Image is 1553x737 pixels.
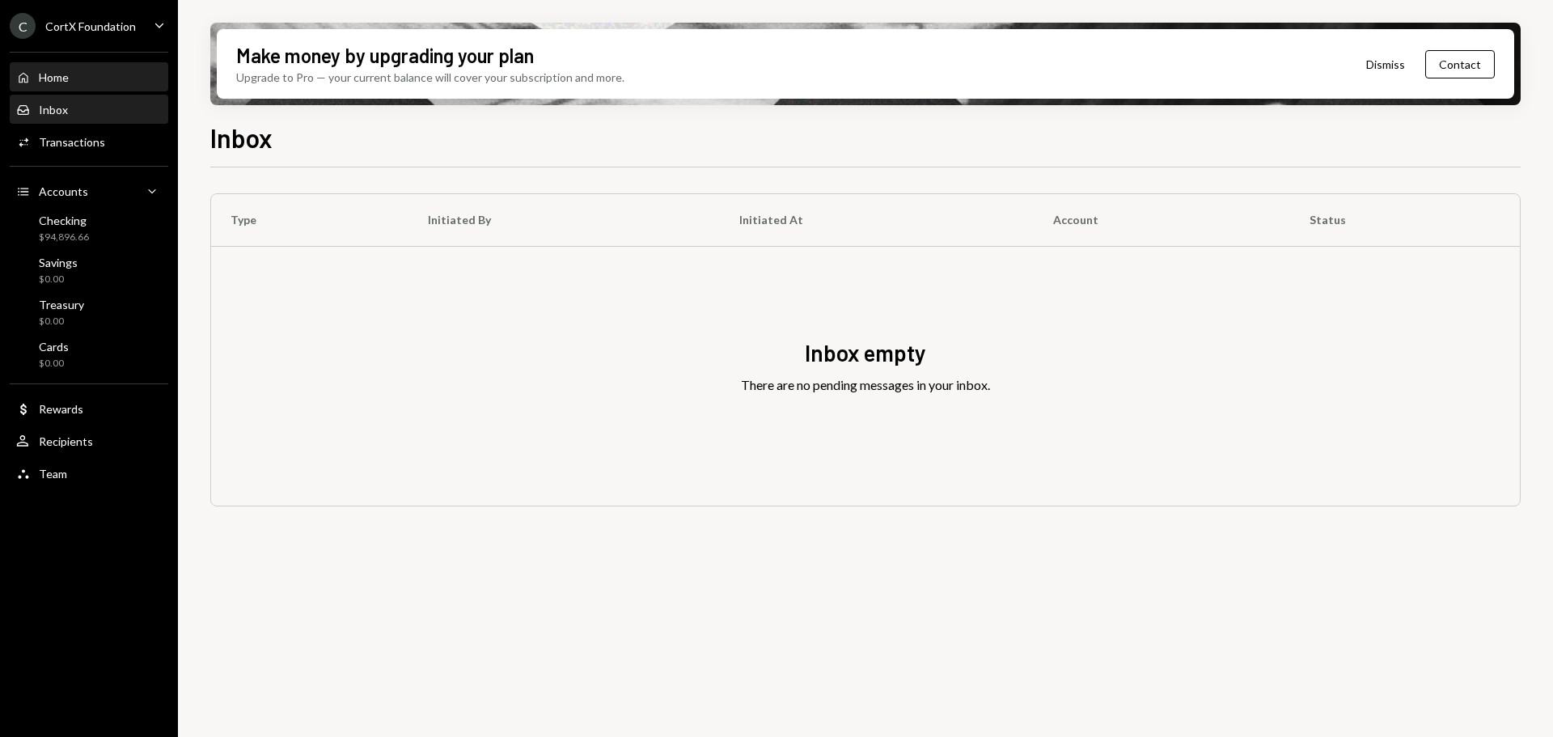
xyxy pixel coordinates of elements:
[10,13,36,39] div: C
[39,357,69,371] div: $0.00
[741,375,990,395] div: There are no pending messages in your inbox.
[39,434,93,448] div: Recipients
[39,103,68,116] div: Inbox
[39,184,88,198] div: Accounts
[210,121,273,154] h1: Inbox
[39,273,78,286] div: $0.00
[39,340,69,354] div: Cards
[10,459,168,488] a: Team
[10,95,168,124] a: Inbox
[1034,194,1290,246] th: Account
[39,256,78,269] div: Savings
[39,298,84,311] div: Treasury
[39,315,84,328] div: $0.00
[39,135,105,149] div: Transactions
[211,194,408,246] th: Type
[10,335,168,374] a: Cards$0.00
[10,394,168,423] a: Rewards
[39,214,89,227] div: Checking
[1425,50,1495,78] button: Contact
[236,69,624,86] div: Upgrade to Pro — your current balance will cover your subscription and more.
[45,19,136,33] div: CortX Foundation
[1290,194,1520,246] th: Status
[236,42,534,69] div: Make money by upgrading your plan
[10,62,168,91] a: Home
[39,231,89,244] div: $94,896.66
[10,426,168,455] a: Recipients
[408,194,720,246] th: Initiated By
[10,127,168,156] a: Transactions
[10,251,168,290] a: Savings$0.00
[39,70,69,84] div: Home
[10,293,168,332] a: Treasury$0.00
[10,176,168,205] a: Accounts
[720,194,1034,246] th: Initiated At
[805,337,926,369] div: Inbox empty
[10,209,168,248] a: Checking$94,896.66
[39,402,83,416] div: Rewards
[39,467,67,481] div: Team
[1346,45,1425,83] button: Dismiss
